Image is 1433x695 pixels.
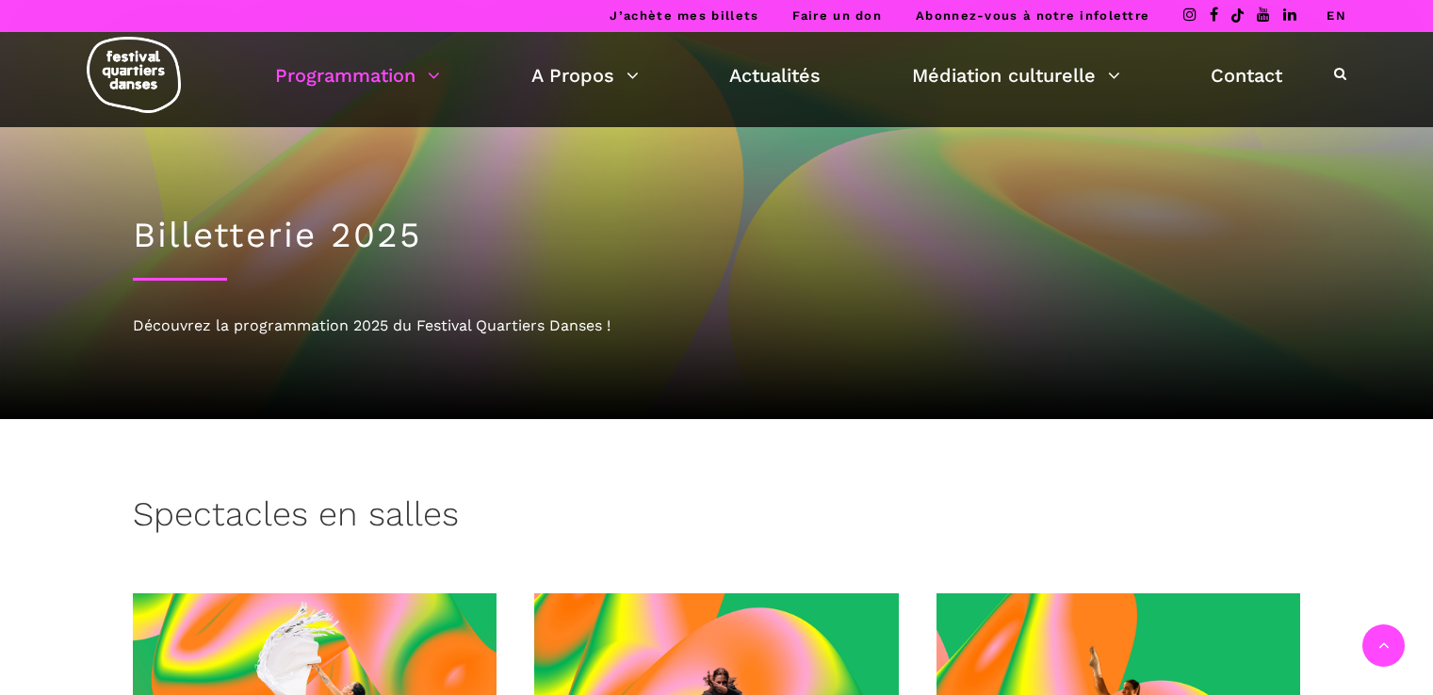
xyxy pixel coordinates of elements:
[792,8,882,23] a: Faire un don
[531,59,639,91] a: A Propos
[912,59,1120,91] a: Médiation culturelle
[729,59,821,91] a: Actualités
[1211,59,1282,91] a: Contact
[275,59,440,91] a: Programmation
[916,8,1149,23] a: Abonnez-vous à notre infolettre
[87,37,181,113] img: logo-fqd-med
[610,8,758,23] a: J’achète mes billets
[133,215,1301,256] h1: Billetterie 2025
[1327,8,1346,23] a: EN
[133,494,459,541] h3: Spectacles en salles
[133,314,1301,338] div: Découvrez la programmation 2025 du Festival Quartiers Danses !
